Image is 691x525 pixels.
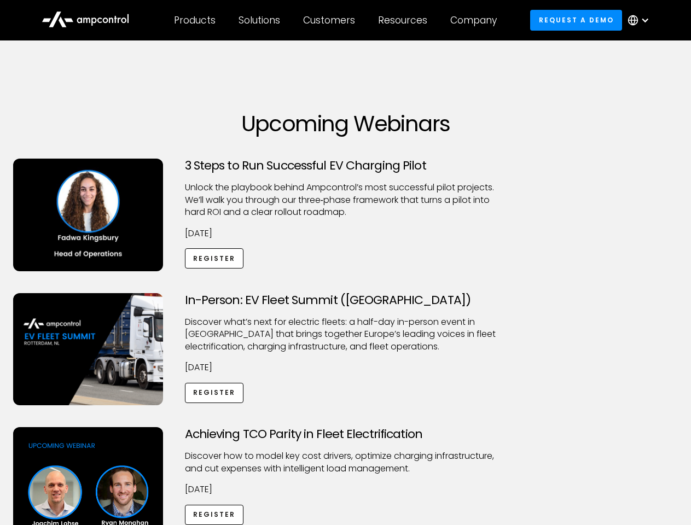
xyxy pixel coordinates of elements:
div: Products [174,14,216,26]
p: ​Discover what’s next for electric fleets: a half-day in-person event in [GEOGRAPHIC_DATA] that b... [185,316,507,353]
p: [DATE] [185,227,507,240]
p: [DATE] [185,483,507,495]
a: Request a demo [530,10,622,30]
div: Company [450,14,497,26]
div: Customers [303,14,355,26]
a: Register [185,505,244,525]
div: Solutions [239,14,280,26]
h3: Achieving TCO Parity in Fleet Electrification [185,427,507,441]
div: Resources [378,14,427,26]
p: Unlock the playbook behind Ampcontrol’s most successful pilot projects. We’ll walk you through ou... [185,182,507,218]
h1: Upcoming Webinars [13,110,678,137]
p: Discover how to model key cost drivers, optimize charging infrastructure, and cut expenses with i... [185,450,507,475]
h3: 3 Steps to Run Successful EV Charging Pilot [185,159,507,173]
a: Register [185,248,244,269]
h3: In-Person: EV Fleet Summit ([GEOGRAPHIC_DATA]) [185,293,507,307]
a: Register [185,383,244,403]
p: [DATE] [185,361,507,374]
